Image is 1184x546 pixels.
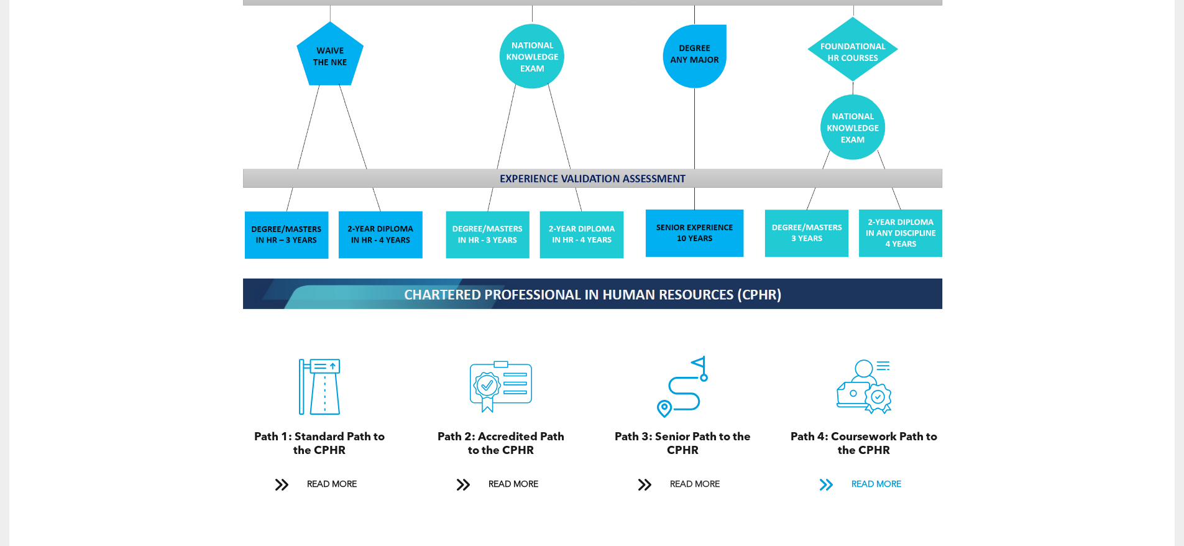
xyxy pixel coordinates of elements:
[791,432,937,456] span: Path 4: Coursework Path to the CPHR
[810,473,917,496] a: READ MORE
[666,473,724,496] span: READ MORE
[629,473,736,496] a: READ MORE
[447,473,554,496] a: READ MORE
[266,473,373,496] a: READ MORE
[303,473,361,496] span: READ MORE
[615,432,751,456] span: Path 3: Senior Path to the CPHR
[847,473,906,496] span: READ MORE
[438,432,564,456] span: Path 2: Accredited Path to the CPHR
[484,473,543,496] span: READ MORE
[254,432,385,456] span: Path 1: Standard Path to the CPHR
